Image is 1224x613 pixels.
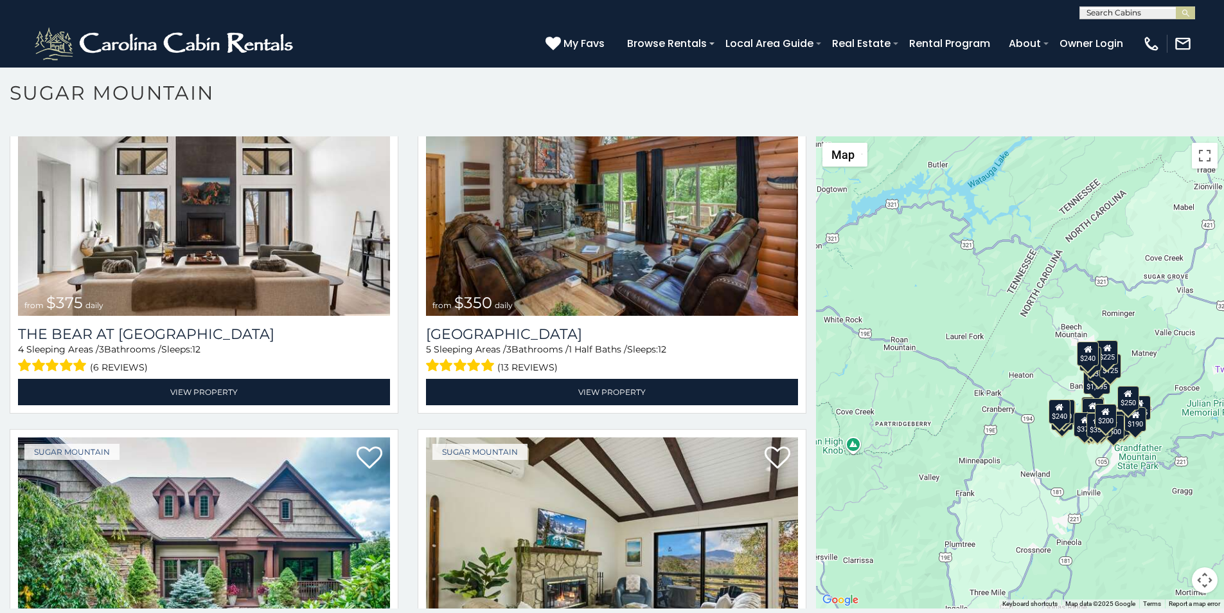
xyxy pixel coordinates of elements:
[658,343,666,355] span: 12
[1078,342,1099,366] div: $240
[506,343,511,355] span: 3
[1081,397,1103,421] div: $190
[426,66,798,316] a: Grouse Moor Lodge from $350 daily
[1083,370,1110,394] div: $1,095
[192,343,200,355] span: 12
[18,343,24,355] span: 4
[1087,413,1108,437] div: $350
[1143,600,1161,607] a: Terms
[1192,567,1218,593] button: Map camera controls
[432,300,452,310] span: from
[545,35,608,52] a: My Favs
[1142,35,1160,53] img: phone-regular-white.png
[1074,412,1096,437] div: $375
[1053,32,1130,55] a: Owner Login
[1125,407,1147,432] div: $190
[831,148,855,161] span: Map
[495,300,513,310] span: daily
[18,325,390,343] h3: The Bear At Sugar Mountain
[18,325,390,343] a: The Bear At [GEOGRAPHIC_DATA]
[569,343,627,355] span: 1 Half Baths /
[1065,600,1135,607] span: Map data ©2025 Google
[563,35,605,51] span: My Favs
[822,143,867,167] button: Change map style
[1192,143,1218,169] button: Toggle fullscreen view
[46,293,83,312] span: $375
[454,293,492,312] span: $350
[426,325,798,343] a: [GEOGRAPHIC_DATA]
[1002,32,1047,55] a: About
[1169,600,1220,607] a: Report a map error
[90,359,148,376] span: (6 reviews)
[819,592,862,608] a: Open this area in Google Maps (opens a new window)
[85,300,103,310] span: daily
[24,300,44,310] span: from
[426,379,798,405] a: View Property
[18,66,390,316] a: The Bear At Sugar Mountain from $375 daily
[1097,340,1119,365] div: $225
[1099,354,1121,378] div: $125
[426,343,798,376] div: Sleeping Areas / Bathrooms / Sleeps:
[32,24,299,63] img: White-1-2.png
[1117,386,1139,410] div: $250
[497,359,558,376] span: (13 reviews)
[18,66,390,316] img: The Bear At Sugar Mountain
[819,592,862,608] img: Google
[99,343,104,355] span: 3
[18,379,390,405] a: View Property
[1109,411,1131,435] div: $195
[719,32,820,55] a: Local Area Guide
[1002,599,1058,608] button: Keyboard shortcuts
[24,444,120,460] a: Sugar Mountain
[765,445,790,472] a: Add to favorites
[1082,398,1104,423] div: $300
[1049,399,1070,424] div: $240
[1095,404,1117,428] div: $200
[18,343,390,376] div: Sleeping Areas / Bathrooms / Sleeps:
[826,32,897,55] a: Real Estate
[426,325,798,343] h3: Grouse Moor Lodge
[426,343,431,355] span: 5
[621,32,713,55] a: Browse Rentals
[432,444,528,460] a: Sugar Mountain
[1129,396,1151,420] div: $155
[357,445,382,472] a: Add to favorites
[1174,35,1192,53] img: mail-regular-white.png
[426,66,798,316] img: Grouse Moor Lodge
[903,32,997,55] a: Rental Program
